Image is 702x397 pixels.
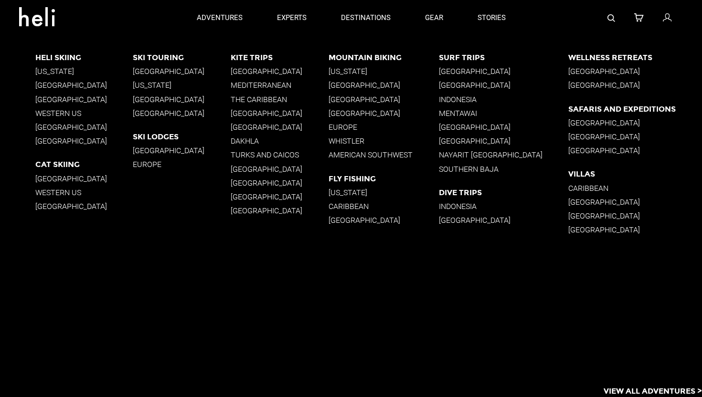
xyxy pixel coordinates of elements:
p: Mountain Biking [329,53,439,62]
p: experts [277,13,307,23]
p: Ski Touring [133,53,231,62]
p: Whistler [329,136,439,146]
p: [GEOGRAPHIC_DATA] [35,174,133,183]
p: Villas [568,169,702,178]
p: [GEOGRAPHIC_DATA] [35,81,133,90]
p: [GEOGRAPHIC_DATA] [35,202,133,211]
p: [GEOGRAPHIC_DATA] [133,146,231,155]
p: [GEOGRAPHIC_DATA] [439,67,569,76]
p: adventures [197,13,243,23]
p: [GEOGRAPHIC_DATA] [35,123,133,132]
p: [GEOGRAPHIC_DATA] [329,216,439,225]
p: Fly Fishing [329,174,439,183]
p: Cat Skiing [35,160,133,169]
p: Dive Trips [439,188,569,197]
p: Turks and Caicos [231,150,329,159]
p: [GEOGRAPHIC_DATA] [133,109,231,118]
p: Indonesia [439,95,569,104]
p: [GEOGRAPHIC_DATA] [231,123,329,132]
p: [GEOGRAPHIC_DATA] [568,132,702,141]
p: [GEOGRAPHIC_DATA] [35,95,133,104]
p: Nayarit [GEOGRAPHIC_DATA] [439,150,569,159]
p: [GEOGRAPHIC_DATA] [133,67,231,76]
p: [GEOGRAPHIC_DATA] [439,123,569,132]
p: Western US [35,188,133,197]
p: American Southwest [329,150,439,159]
p: [GEOGRAPHIC_DATA] [568,225,702,234]
p: [GEOGRAPHIC_DATA] [231,192,329,201]
p: Dakhla [231,136,329,146]
p: Europe [329,123,439,132]
p: [GEOGRAPHIC_DATA] [568,211,702,220]
p: Caribbean [329,202,439,211]
p: Safaris and Expeditions [568,104,702,114]
p: [GEOGRAPHIC_DATA] [133,95,231,104]
p: View All Adventures > [604,386,702,397]
p: destinations [341,13,391,23]
img: search-bar-icon.svg [607,14,615,22]
p: Kite Trips [231,53,329,62]
p: [GEOGRAPHIC_DATA] [439,136,569,146]
p: [GEOGRAPHIC_DATA] [568,81,702,90]
p: [US_STATE] [35,67,133,76]
p: [GEOGRAPHIC_DATA] [329,95,439,104]
p: [GEOGRAPHIC_DATA] [231,165,329,174]
p: [GEOGRAPHIC_DATA] [439,81,569,90]
p: [GEOGRAPHIC_DATA] [568,146,702,155]
p: [GEOGRAPHIC_DATA] [568,198,702,207]
p: [GEOGRAPHIC_DATA] [568,118,702,127]
p: Europe [133,160,231,169]
p: [GEOGRAPHIC_DATA] [35,136,133,146]
p: [GEOGRAPHIC_DATA] [231,206,329,215]
p: [GEOGRAPHIC_DATA] [231,109,329,118]
p: Wellness Retreats [568,53,702,62]
p: [GEOGRAPHIC_DATA] [568,67,702,76]
p: [GEOGRAPHIC_DATA] [439,216,569,225]
p: Southern Baja [439,165,569,174]
p: Heli Skiing [35,53,133,62]
p: Ski Lodges [133,132,231,141]
p: Mentawai [439,109,569,118]
p: The Caribbean [231,95,329,104]
p: [GEOGRAPHIC_DATA] [231,67,329,76]
p: Western US [35,109,133,118]
p: [GEOGRAPHIC_DATA] [329,81,439,90]
p: [GEOGRAPHIC_DATA] [329,109,439,118]
p: [US_STATE] [133,81,231,90]
p: Caribbean [568,184,702,193]
p: [US_STATE] [329,188,439,197]
p: Indonesia [439,202,569,211]
p: [US_STATE] [329,67,439,76]
p: [GEOGRAPHIC_DATA] [231,178,329,188]
p: Surf Trips [439,53,569,62]
p: Mediterranean [231,81,329,90]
